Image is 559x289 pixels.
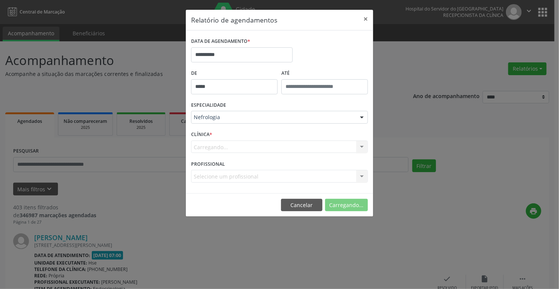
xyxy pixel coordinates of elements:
[194,113,352,121] span: Nefrologia
[191,36,250,47] label: DATA DE AGENDAMENTO
[191,100,226,111] label: ESPECIALIDADE
[281,68,368,79] label: ATÉ
[191,68,278,79] label: De
[191,15,277,25] h5: Relatório de agendamentos
[358,10,373,28] button: Close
